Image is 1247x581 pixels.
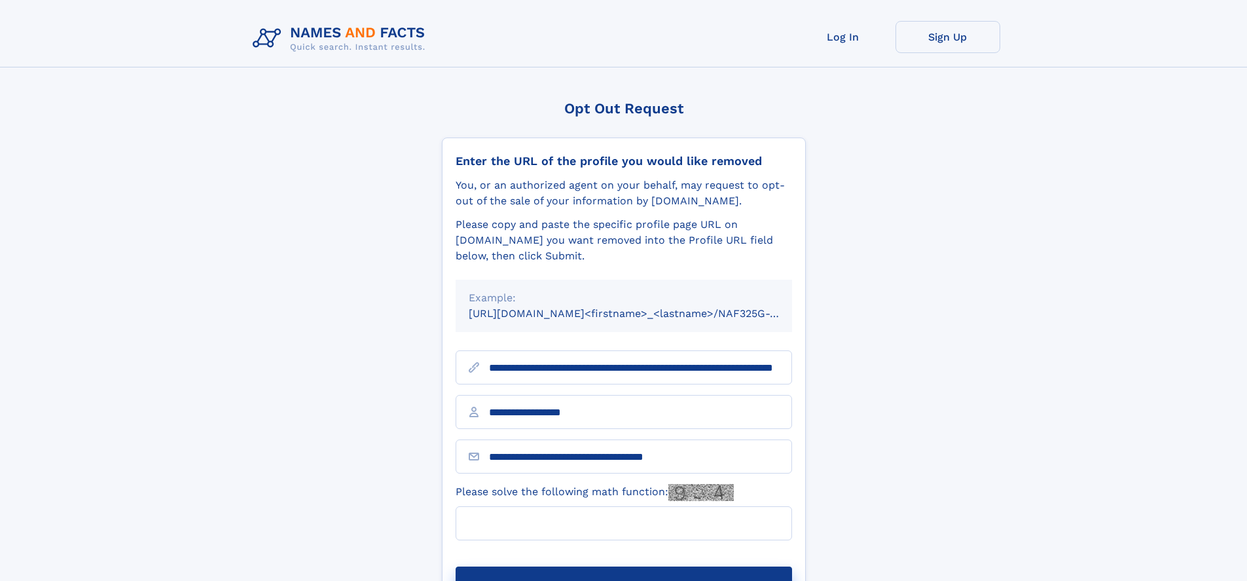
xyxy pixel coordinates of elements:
a: Sign Up [895,21,1000,53]
small: [URL][DOMAIN_NAME]<firstname>_<lastname>/NAF325G-xxxxxxxx [469,307,817,320]
div: You, or an authorized agent on your behalf, may request to opt-out of the sale of your informatio... [456,178,792,209]
img: Logo Names and Facts [247,21,436,56]
div: Enter the URL of the profile you would like removed [456,154,792,168]
a: Log In [791,21,895,53]
div: Example: [469,290,779,306]
div: Opt Out Request [442,100,806,117]
div: Please copy and paste the specific profile page URL on [DOMAIN_NAME] you want removed into the Pr... [456,217,792,264]
label: Please solve the following math function: [456,484,734,501]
